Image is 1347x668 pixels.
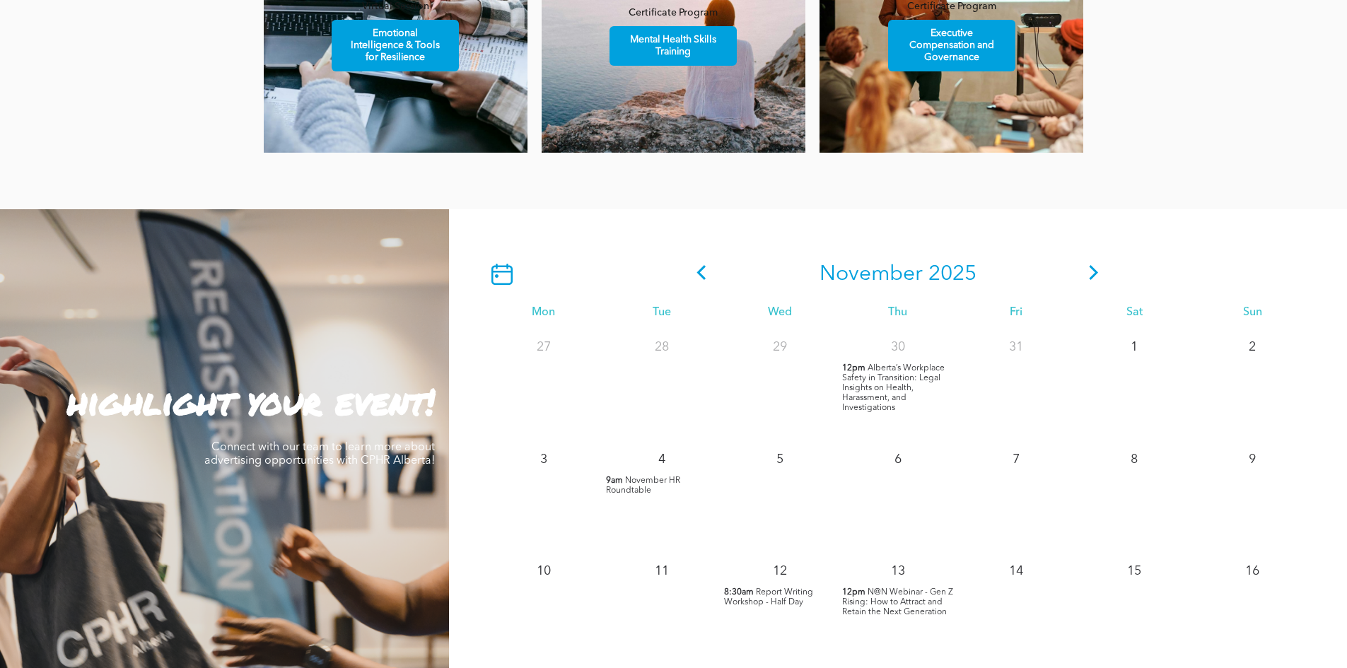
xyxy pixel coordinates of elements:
[885,334,911,360] p: 30
[1240,334,1265,360] p: 2
[885,558,911,584] p: 13
[610,26,737,66] a: Mental Health Skills Training
[1003,334,1029,360] p: 31
[767,334,793,360] p: 29
[67,376,435,426] strong: highlight your event!
[334,20,457,71] span: Emotional Intelligence & Tools for Resilience
[842,364,945,412] span: Alberta’s Workplace Safety in Transition: Legal Insights on Health, Harassment, and Investigations
[602,306,721,320] div: Tue
[724,588,813,607] span: Report Writing Workshop - Half Day
[1121,558,1147,584] p: 15
[957,306,1075,320] div: Fri
[890,20,1013,71] span: Executive Compensation and Governance
[820,264,923,285] span: November
[606,476,623,486] span: 9am
[1003,447,1029,472] p: 7
[721,306,839,320] div: Wed
[531,334,556,360] p: 27
[1240,558,1265,584] p: 16
[649,447,675,472] p: 4
[842,363,865,373] span: 12pm
[767,558,793,584] p: 12
[1240,447,1265,472] p: 9
[885,447,911,472] p: 6
[1003,558,1029,584] p: 14
[1121,447,1147,472] p: 8
[1121,334,1147,360] p: 1
[649,334,675,360] p: 28
[724,587,754,597] span: 8:30am
[484,306,602,320] div: Mon
[1194,306,1312,320] div: Sun
[332,20,459,71] a: Emotional Intelligence & Tools for Resilience
[842,588,953,616] span: N@N Webinar - Gen Z Rising: How to Attract and Retain the Next Generation
[1075,306,1194,320] div: Sat
[204,442,435,467] span: Connect with our team to learn more about advertising opportunities with CPHR Alberta!
[888,20,1015,71] a: Executive Compensation and Governance
[531,447,556,472] p: 3
[839,306,957,320] div: Thu
[928,264,976,285] span: 2025
[606,476,680,495] span: November HR Roundtable
[531,558,556,584] p: 10
[842,587,865,597] span: 12pm
[767,447,793,472] p: 5
[612,27,735,65] span: Mental Health Skills Training
[649,558,675,584] p: 11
